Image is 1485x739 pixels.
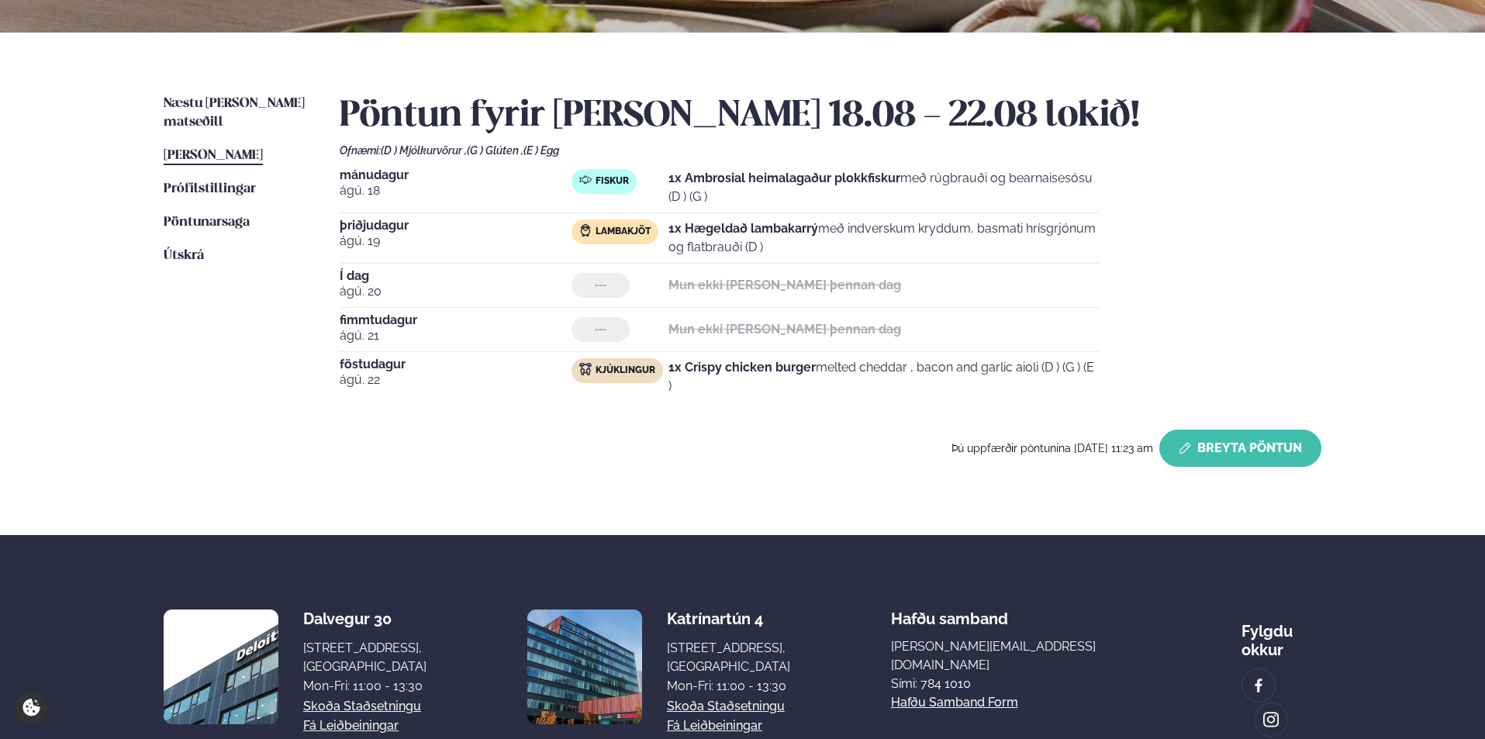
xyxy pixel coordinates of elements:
span: (E ) Egg [523,144,559,157]
img: fish.svg [579,174,592,186]
a: [PERSON_NAME][EMAIL_ADDRESS][DOMAIN_NAME] [891,637,1141,675]
span: ágú. 20 [340,282,572,301]
strong: 1x Ambrosial heimalagaður plokkfiskur [668,171,900,185]
a: Skoða staðsetningu [667,697,785,716]
span: [PERSON_NAME] [164,149,263,162]
a: image alt [1255,703,1287,736]
span: --- [595,323,606,336]
a: image alt [1242,669,1275,702]
span: Næstu [PERSON_NAME] matseðill [164,97,305,129]
span: (G ) Glúten , [467,144,523,157]
span: Útskrá [164,249,204,262]
a: Fá leiðbeiningar [303,717,399,735]
p: með indverskum kryddum, basmati hrísgrjónum og flatbrauði (D ) [668,219,1100,257]
button: Breyta Pöntun [1159,430,1321,467]
a: Skoða staðsetningu [303,697,421,716]
div: Mon-Fri: 11:00 - 13:30 [667,677,790,696]
span: Kjúklingur [596,364,655,377]
span: þriðjudagur [340,219,572,232]
div: Ofnæmi: [340,144,1321,157]
span: (D ) Mjólkurvörur , [381,144,467,157]
img: image alt [1262,711,1280,729]
img: chicken.svg [579,363,592,375]
a: Útskrá [164,247,204,265]
p: melted cheddar , bacon and garlic aioli (D ) (G ) (E ) [668,358,1100,395]
a: Prófílstillingar [164,180,256,199]
span: ágú. 18 [340,181,572,200]
span: --- [595,279,606,292]
strong: 1x Hægeldað lambakarrý [668,221,818,236]
span: Pöntunarsaga [164,216,250,229]
span: ágú. 22 [340,371,572,389]
span: Prófílstillingar [164,182,256,195]
span: Í dag [340,270,572,282]
span: föstudagur [340,358,572,371]
span: ágú. 19 [340,232,572,250]
p: Sími: 784 1010 [891,675,1141,693]
h2: Pöntun fyrir [PERSON_NAME] 18.08 - 22.08 lokið! [340,95,1321,138]
span: mánudagur [340,169,572,181]
span: Fiskur [596,175,629,188]
div: [STREET_ADDRESS], [GEOGRAPHIC_DATA] [303,639,427,676]
a: Pöntunarsaga [164,213,250,232]
strong: Mun ekki [PERSON_NAME] þennan dag [668,278,901,292]
strong: 1x Crispy chicken burger [668,360,816,375]
span: ágú. 21 [340,326,572,345]
img: image alt [1250,677,1267,695]
a: Næstu [PERSON_NAME] matseðill [164,95,309,132]
span: Lambakjöt [596,226,651,238]
strong: Mun ekki [PERSON_NAME] þennan dag [668,322,901,337]
a: Cookie settings [16,692,47,723]
img: image alt [527,610,642,724]
div: Dalvegur 30 [303,610,427,628]
span: Þú uppfærðir pöntunina [DATE] 11:23 am [951,442,1153,454]
div: Mon-Fri: 11:00 - 13:30 [303,677,427,696]
img: image alt [164,610,278,724]
div: [STREET_ADDRESS], [GEOGRAPHIC_DATA] [667,639,790,676]
img: Lamb.svg [579,224,592,237]
a: [PERSON_NAME] [164,147,263,165]
span: fimmtudagur [340,314,572,326]
a: Hafðu samband form [891,693,1018,712]
div: Katrínartún 4 [667,610,790,628]
div: Fylgdu okkur [1242,610,1321,659]
a: Fá leiðbeiningar [667,717,762,735]
span: Hafðu samband [891,597,1008,628]
p: með rúgbrauði og bearnaisesósu (D ) (G ) [668,169,1100,206]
